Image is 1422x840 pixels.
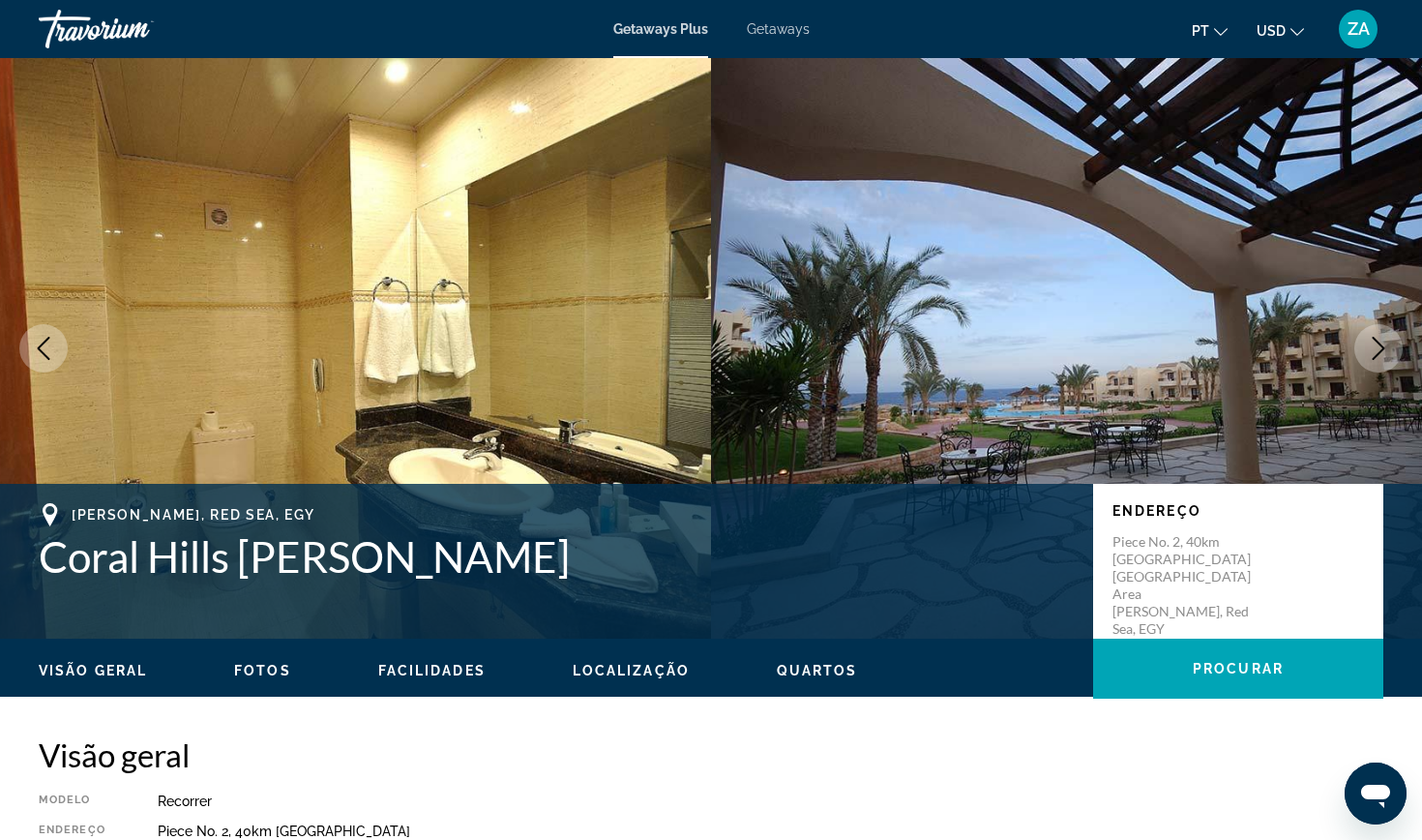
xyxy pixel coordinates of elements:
[1354,324,1403,373] button: Next image
[1112,533,1267,638] p: Piece No. 2, 40km [GEOGRAPHIC_DATA] [GEOGRAPHIC_DATA] area [PERSON_NAME], Red Sea, EGY
[1257,16,1304,45] button: Change currency
[613,21,708,37] a: Getaways Plus
[72,507,314,523] span: [PERSON_NAME], Red Sea, EGY
[1192,23,1209,39] span: pt
[158,794,1383,809] div: Recorrer
[378,663,486,678] span: Facilidades
[777,663,858,678] span: quartos
[39,735,1383,774] h2: Visão geral
[1093,639,1383,699] button: Procurar
[1345,763,1407,825] iframe: Buton lansare fereastră mesagerie
[1193,661,1284,676] span: Procurar
[234,662,291,679] button: Fotos
[747,21,810,37] a: Getaways
[378,662,486,679] button: Facilidades
[1348,19,1370,39] span: ZA
[39,794,109,809] div: Modelo
[1333,9,1383,49] button: User Menu
[39,4,232,54] a: Travorium
[777,662,858,679] button: quartos
[39,662,147,679] button: Visão geral
[234,663,291,678] span: Fotos
[573,662,690,679] button: Localização
[1257,23,1286,39] span: USD
[39,531,1074,582] h1: Coral Hills [PERSON_NAME]
[573,663,690,678] span: Localização
[19,324,68,373] button: Previous image
[1112,503,1364,519] p: Endereço
[39,663,147,678] span: Visão geral
[1192,16,1228,45] button: Change language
